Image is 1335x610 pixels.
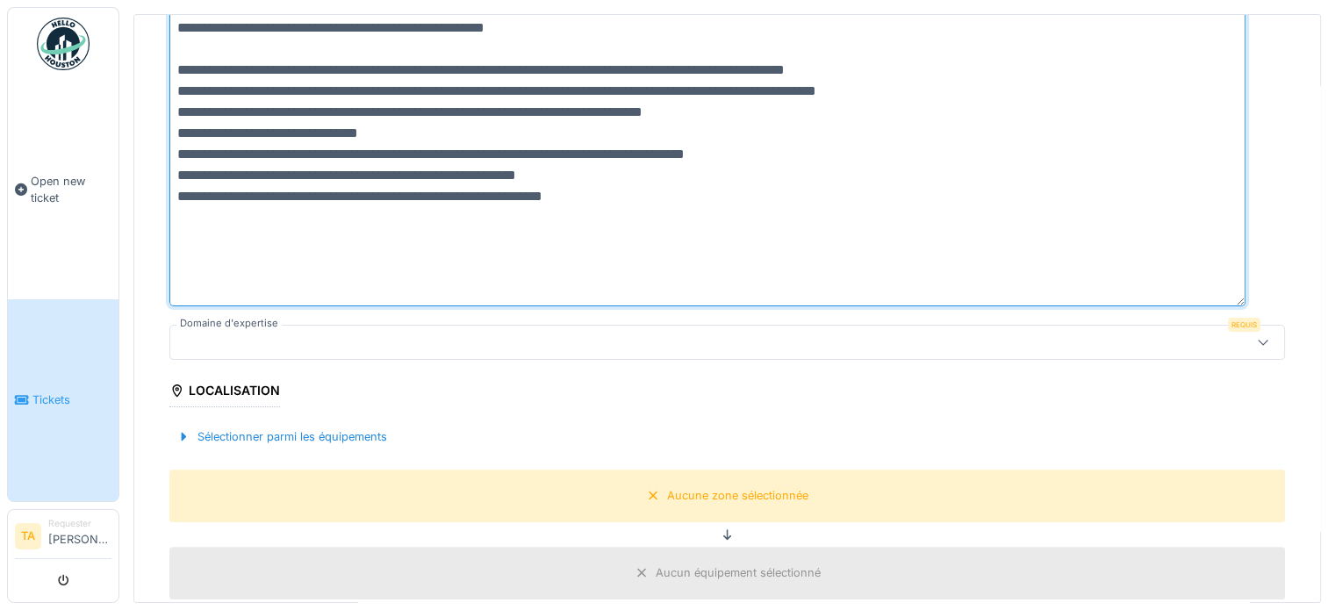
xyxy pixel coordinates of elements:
span: Open new ticket [31,173,111,206]
a: TA Requester[PERSON_NAME] [15,517,111,559]
div: Requester [48,517,111,530]
label: Domaine d'expertise [176,316,282,331]
div: Aucune zone sélectionnée [667,487,808,504]
div: Requis [1228,318,1260,332]
img: Badge_color-CXgf-gQk.svg [37,18,90,70]
a: Open new ticket [8,80,118,299]
div: Localisation [169,377,280,407]
li: [PERSON_NAME] [48,517,111,555]
li: TA [15,523,41,549]
div: Aucun équipement sélectionné [656,564,821,581]
div: Sélectionner parmi les équipements [169,425,394,449]
a: Tickets [8,299,118,502]
span: Tickets [32,391,111,408]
